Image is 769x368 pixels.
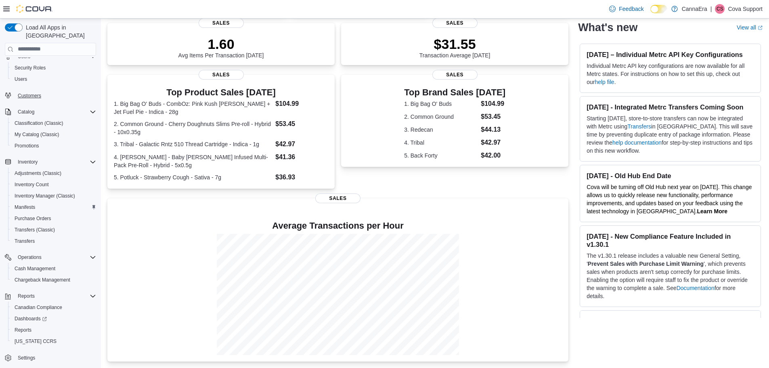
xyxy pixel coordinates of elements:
a: Dashboards [11,314,50,324]
a: Cash Management [11,264,59,273]
a: Inventory Manager (Classic) [11,191,78,201]
p: | [710,4,712,14]
button: Security Roles [8,62,99,74]
span: My Catalog (Classic) [11,130,96,139]
dd: $41.36 [275,152,328,162]
button: Manifests [8,202,99,213]
p: CannaEra [682,4,707,14]
div: Cova Support [715,4,725,14]
a: Customers [15,91,44,101]
dd: $42.97 [275,139,328,149]
span: Purchase Orders [11,214,96,223]
p: Cova Support [728,4,763,14]
a: Classification (Classic) [11,118,67,128]
a: Feedback [606,1,647,17]
button: Operations [2,252,99,263]
span: Inventory Count [11,180,96,189]
h2: What's new [578,21,637,34]
h3: [DATE] – Individual Metrc API Key Configurations [587,50,754,59]
button: Inventory Manager (Classic) [8,190,99,202]
span: Adjustments (Classic) [15,170,61,177]
a: help file [595,79,614,85]
a: help documentation [612,139,662,146]
dt: 1. Big Bag O' Buds - CombOz: Pink Kush [PERSON_NAME] + Jet Fuel Pie - Indica - 28g [114,100,272,116]
span: Users [11,74,96,84]
p: Starting [DATE], store-to-store transfers can now be integrated with Metrc using in [GEOGRAPHIC_D... [587,114,754,155]
a: Reports [11,325,35,335]
span: Catalog [18,109,34,115]
span: Sales [432,70,478,80]
dd: $104.99 [481,99,505,109]
span: Sales [432,18,478,28]
button: Reports [15,291,38,301]
h3: Top Product Sales [DATE] [114,88,328,97]
button: Reports [8,324,99,336]
dt: 3. Tribal - Galactic Rntz 510 Thread Cartridge - Indica - 1g [114,140,272,148]
span: Manifests [11,202,96,212]
a: My Catalog (Classic) [11,130,63,139]
span: Reports [15,291,96,301]
span: Purchase Orders [15,215,51,222]
a: View allExternal link [737,24,763,31]
span: Settings [18,355,35,361]
button: Reports [2,290,99,302]
span: Promotions [15,143,39,149]
span: Reports [18,293,35,299]
span: Transfers (Classic) [15,227,55,233]
span: Feedback [619,5,643,13]
span: Chargeback Management [11,275,96,285]
span: CS [717,4,723,14]
dt: 2. Common Ground - Cherry Doughnuts Slims Pre-roll - Hybrid - 10x0.35g [114,120,272,136]
dt: 4. [PERSON_NAME] - Baby [PERSON_NAME] Infused Multi-Pack Pre-Roll - Hybrid - 5x0.5g [114,153,272,169]
dt: 1. Big Bag O' Buds [404,100,478,108]
span: Inventory [18,159,38,165]
a: Learn More [697,208,727,214]
button: Inventory [15,157,41,167]
span: Security Roles [11,63,96,73]
span: Customers [15,90,96,101]
button: Adjustments (Classic) [8,168,99,179]
dd: $44.13 [481,125,505,135]
button: Promotions [8,140,99,151]
span: Settings [15,353,96,363]
a: Canadian Compliance [11,303,65,312]
h3: Top Brand Sales [DATE] [404,88,505,97]
button: Inventory [2,156,99,168]
button: Purchase Orders [8,213,99,224]
button: Classification (Classic) [8,118,99,129]
button: Inventory Count [8,179,99,190]
button: Transfers [8,236,99,247]
dd: $53.45 [275,119,328,129]
dd: $42.00 [481,151,505,160]
button: Users [8,74,99,85]
span: Operations [18,254,42,261]
span: Reports [15,327,31,333]
span: Inventory [15,157,96,167]
p: 1.60 [178,36,264,52]
span: Adjustments (Classic) [11,168,96,178]
span: Canadian Compliance [15,304,62,311]
span: Cova will be turning off Old Hub next year on [DATE]. This change allows us to quickly release ne... [587,184,752,214]
span: Inventory Count [15,181,49,188]
span: Manifests [15,204,35,210]
span: Sales [199,70,244,80]
button: My Catalog (Classic) [8,129,99,140]
span: Cash Management [11,264,96,273]
button: Customers [2,90,99,101]
button: Canadian Compliance [8,302,99,313]
span: Promotions [11,141,96,151]
a: Chargeback Management [11,275,73,285]
button: Settings [2,352,99,364]
span: Inventory Manager (Classic) [11,191,96,201]
button: Catalog [2,106,99,118]
button: Cash Management [8,263,99,274]
span: Transfers [15,238,35,244]
button: Chargeback Management [8,274,99,286]
span: Load All Apps in [GEOGRAPHIC_DATA] [23,23,96,40]
span: Catalog [15,107,96,117]
button: [US_STATE] CCRS [8,336,99,347]
h3: [DATE] - New Compliance Feature Included in v1.30.1 [587,232,754,248]
dd: $36.93 [275,172,328,182]
a: Inventory Count [11,180,52,189]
